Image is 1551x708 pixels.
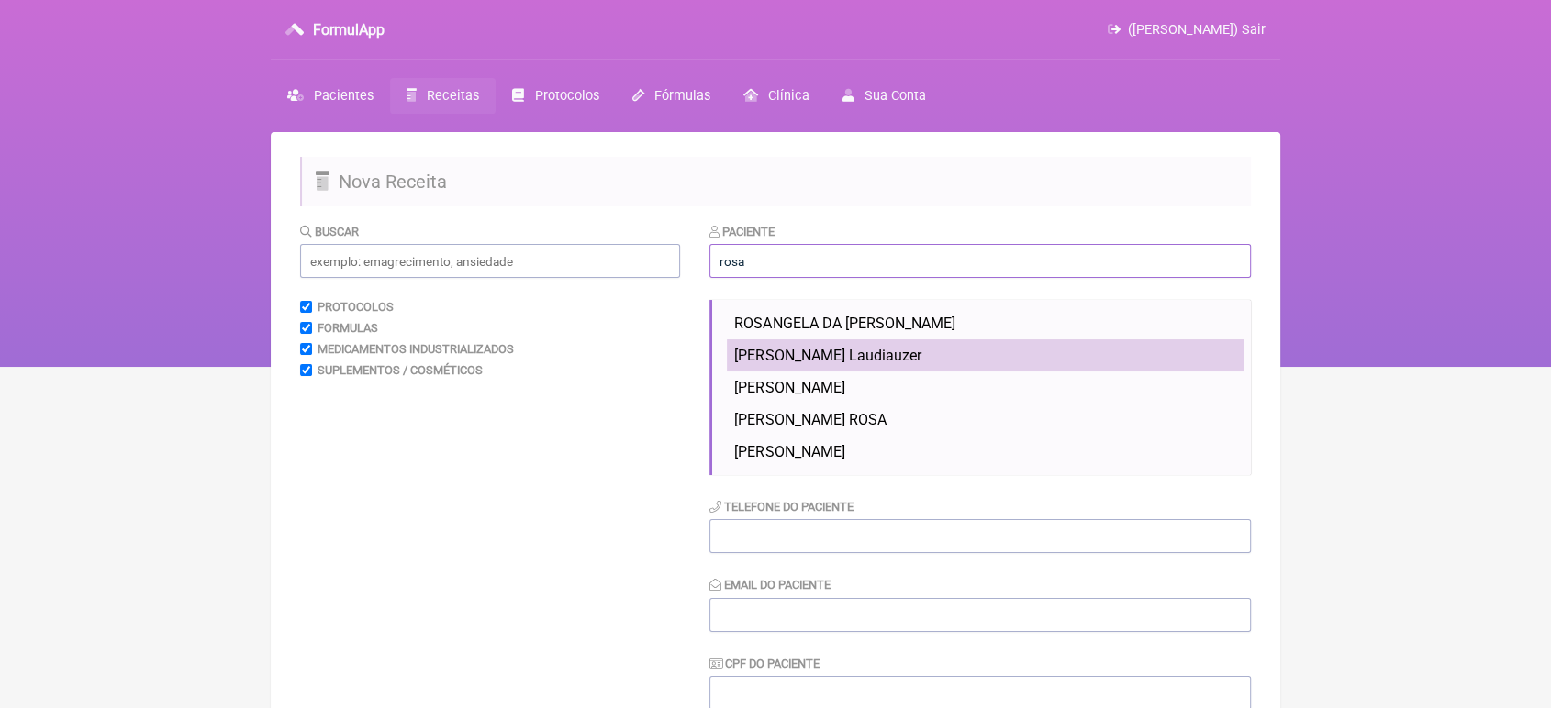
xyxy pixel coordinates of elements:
a: ([PERSON_NAME]) Sair [1108,22,1266,38]
label: Telefone do Paciente [709,500,854,514]
label: Paciente [709,225,775,238]
label: Medicamentos Industrializados [318,342,514,356]
h2: Nova Receita [300,157,1251,206]
span: [PERSON_NAME] ROSA [734,411,886,428]
span: [PERSON_NAME] [734,443,844,460]
label: Protocolos [318,300,394,314]
input: exemplo: emagrecimento, ansiedade [300,244,680,278]
h3: FormulApp [313,21,385,39]
a: Receitas [390,78,496,114]
span: Fórmulas [654,88,710,104]
span: ([PERSON_NAME]) Sair [1128,22,1266,38]
label: Suplementos / Cosméticos [318,363,483,377]
a: Fórmulas [616,78,727,114]
a: Protocolos [496,78,615,114]
span: Receitas [427,88,479,104]
label: CPF do Paciente [709,657,820,670]
span: Sua Conta [865,88,926,104]
label: Formulas [318,321,378,335]
a: Clínica [727,78,826,114]
a: Sua Conta [826,78,943,114]
span: Protocolos [535,88,599,104]
label: Buscar [300,225,359,238]
span: Clínica [768,88,809,104]
label: Email do Paciente [709,578,831,592]
span: ROSANGELA DA [PERSON_NAME] [734,315,954,332]
span: [PERSON_NAME] [734,379,844,396]
span: [PERSON_NAME] Laudiauzer [734,347,921,364]
a: Pacientes [271,78,390,114]
span: Pacientes [314,88,374,104]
